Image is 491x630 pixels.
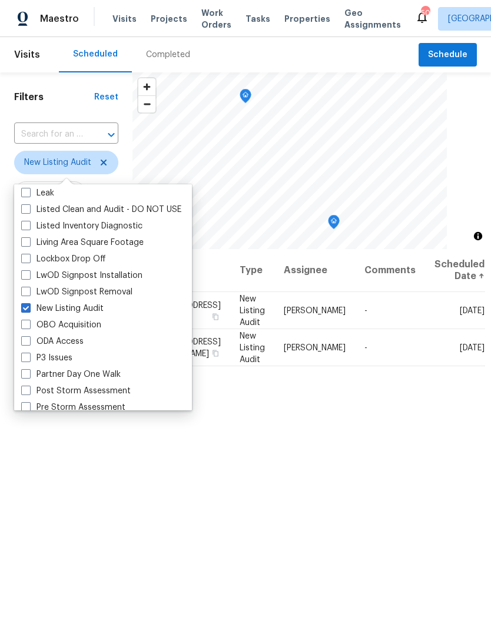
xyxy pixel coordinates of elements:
div: 50 [421,7,429,19]
label: P3 Issues [21,352,72,364]
button: Toggle attribution [471,229,485,243]
span: Geo Assignments [344,7,401,31]
span: New Listing Audit [24,157,91,168]
span: New Listing Audit [240,294,265,326]
button: Copy Address [210,347,221,358]
th: Type [230,249,274,292]
input: Search for an address... [14,125,85,144]
span: Projects [151,13,187,25]
label: New Listing Audit [21,303,104,314]
label: Listed Clean and Audit - DO NOT USE [21,204,181,215]
th: Assignee [274,249,355,292]
span: Maestro [40,13,79,25]
label: Lockbox Drop Off [21,253,106,265]
span: Toggle attribution [475,230,482,243]
button: Copy Address [210,311,221,321]
span: [PERSON_NAME] [284,343,346,352]
span: Work Orders [201,7,231,31]
label: ODA Access [21,336,84,347]
th: Scheduled Date ↑ [425,249,485,292]
div: Scheduled [73,48,118,60]
label: LwOD Signpost Installation [21,270,142,281]
span: Visits [112,13,137,25]
span: [DATE] [460,306,485,314]
span: Visits [14,42,40,68]
label: Listed Inventory Diagnostic [21,220,142,232]
label: Living Area Square Footage [21,237,144,248]
div: Reset [94,91,118,103]
span: [DATE] [460,343,485,352]
label: Post Storm Assessment [21,385,131,397]
label: Partner Day One Walk [21,369,121,380]
th: Comments [355,249,425,292]
span: Zoom out [138,96,155,112]
div: Map marker [240,89,251,107]
button: Zoom in [138,78,155,95]
button: Schedule [419,43,477,67]
span: New Listing Audit [240,331,265,363]
label: LwOD Signpost Removal [21,286,132,298]
button: Zoom out [138,95,155,112]
span: - [364,306,367,314]
button: Open [103,127,120,143]
span: [PERSON_NAME] [284,306,346,314]
span: Schedule [428,48,467,62]
span: Properties [284,13,330,25]
label: OBO Acquisition [21,319,101,331]
div: Map marker [328,215,340,233]
label: Leak [21,187,54,199]
span: - [364,343,367,352]
div: Completed [146,49,190,61]
label: Pre Storm Assessment [21,402,125,413]
canvas: Map [132,72,447,249]
span: Tasks [245,15,270,23]
h1: Filters [14,91,94,103]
